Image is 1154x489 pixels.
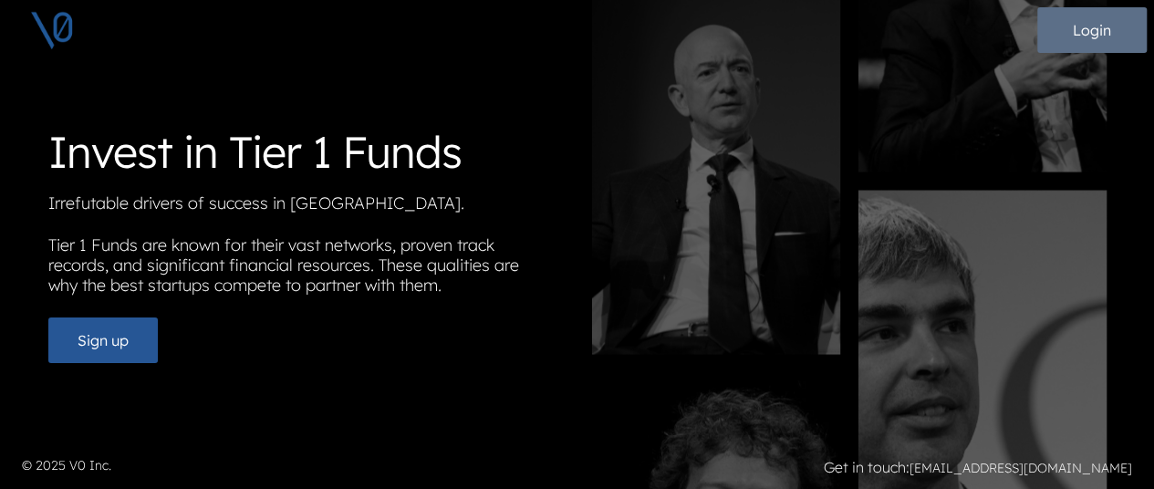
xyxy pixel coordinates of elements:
img: V0 logo [29,7,75,53]
strong: Get in touch: [824,458,910,476]
a: [EMAIL_ADDRESS][DOMAIN_NAME] [910,460,1132,476]
p: Irrefutable drivers of success in [GEOGRAPHIC_DATA]. [48,193,563,221]
button: Sign up [48,317,158,363]
button: Login [1037,7,1147,53]
h1: Invest in Tier 1 Funds [48,126,563,179]
p: © 2025 V0 Inc. [22,456,567,475]
p: Tier 1 Funds are known for their vast networks, proven track records, and significant financial r... [48,235,563,303]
